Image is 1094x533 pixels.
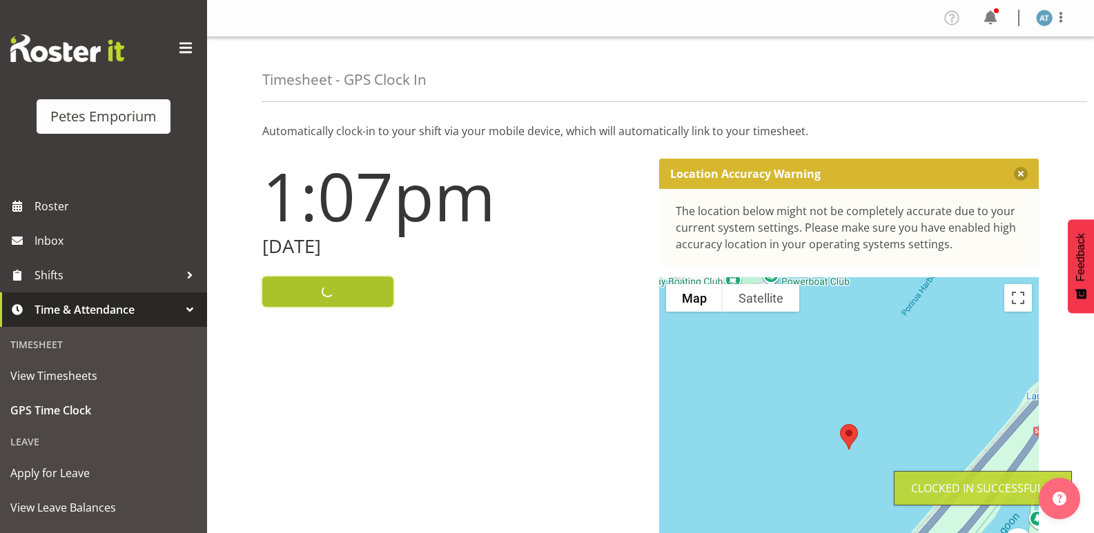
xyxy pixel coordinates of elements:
[10,400,197,421] span: GPS Time Clock
[262,159,643,233] h1: 1:07pm
[50,106,157,127] div: Petes Emporium
[262,236,643,257] h2: [DATE]
[1004,284,1032,312] button: Toggle fullscreen view
[676,203,1023,252] div: The location below might not be completely accurate due to your current system settings. Please m...
[3,330,204,359] div: Timesheet
[10,463,197,483] span: Apply for Leave
[3,456,204,490] a: Apply for Leave
[1014,167,1028,181] button: Close message
[670,167,821,181] p: Location Accuracy Warning
[35,265,179,285] span: Shifts
[1068,219,1094,313] button: Feedback - Show survey
[35,196,200,217] span: Roster
[3,490,204,525] a: View Leave Balances
[723,284,799,312] button: Show satellite imagery
[262,72,427,88] h4: Timesheet - GPS Clock In
[3,359,204,393] a: View Timesheets
[911,480,1055,496] div: Clocked in Successfully
[1036,10,1053,26] img: alex-micheal-taniwha5364.jpg
[3,393,204,428] a: GPS Time Clock
[3,428,204,456] div: Leave
[35,299,179,320] span: Time & Attendance
[35,230,200,251] span: Inbox
[1053,492,1066,505] img: help-xxl-2.png
[10,497,197,518] span: View Leave Balances
[1075,233,1087,281] span: Feedback
[262,123,1039,139] p: Automatically clock-in to your shift via your mobile device, which will automatically link to you...
[666,284,723,312] button: Show street map
[10,34,124,62] img: Rosterit website logo
[10,365,197,386] span: View Timesheets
